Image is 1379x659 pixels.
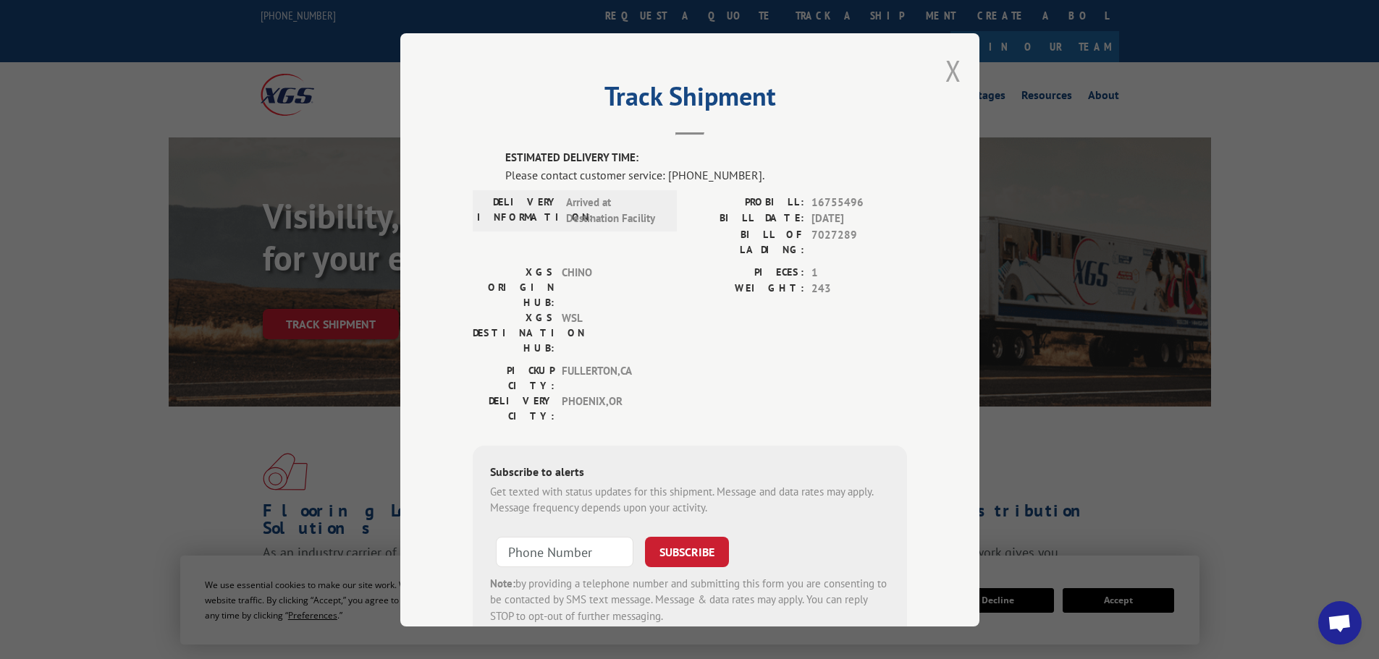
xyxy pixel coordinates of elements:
[473,86,907,114] h2: Track Shipment
[505,166,907,183] div: Please contact customer service: [PHONE_NUMBER].
[562,310,659,355] span: WSL
[811,194,907,211] span: 16755496
[473,393,554,423] label: DELIVERY CITY:
[490,575,890,624] div: by providing a telephone number and submitting this form you are consenting to be contacted by SM...
[473,264,554,310] label: XGS ORIGIN HUB:
[1318,601,1362,645] div: Open chat
[562,264,659,310] span: CHINO
[562,362,659,393] span: FULLERTON , CA
[811,264,907,281] span: 1
[690,281,804,297] label: WEIGHT:
[496,536,633,566] input: Phone Number
[490,462,890,483] div: Subscribe to alerts
[811,211,907,227] span: [DATE]
[645,536,729,566] button: SUBSCRIBE
[945,51,961,90] button: Close modal
[811,281,907,297] span: 243
[690,264,804,281] label: PIECES:
[690,226,804,257] label: BILL OF LADING:
[505,150,907,166] label: ESTIMATED DELIVERY TIME:
[811,226,907,257] span: 7027289
[473,362,554,393] label: PICKUP CITY:
[562,393,659,423] span: PHOENIX , OR
[490,576,515,590] strong: Note:
[477,194,559,226] label: DELIVERY INFORMATION:
[566,194,664,226] span: Arrived at Destination Facility
[690,194,804,211] label: PROBILL:
[473,310,554,355] label: XGS DESTINATION HUB:
[490,483,890,516] div: Get texted with status updates for this shipment. Message and data rates may apply. Message frequ...
[690,211,804,227] label: BILL DATE:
